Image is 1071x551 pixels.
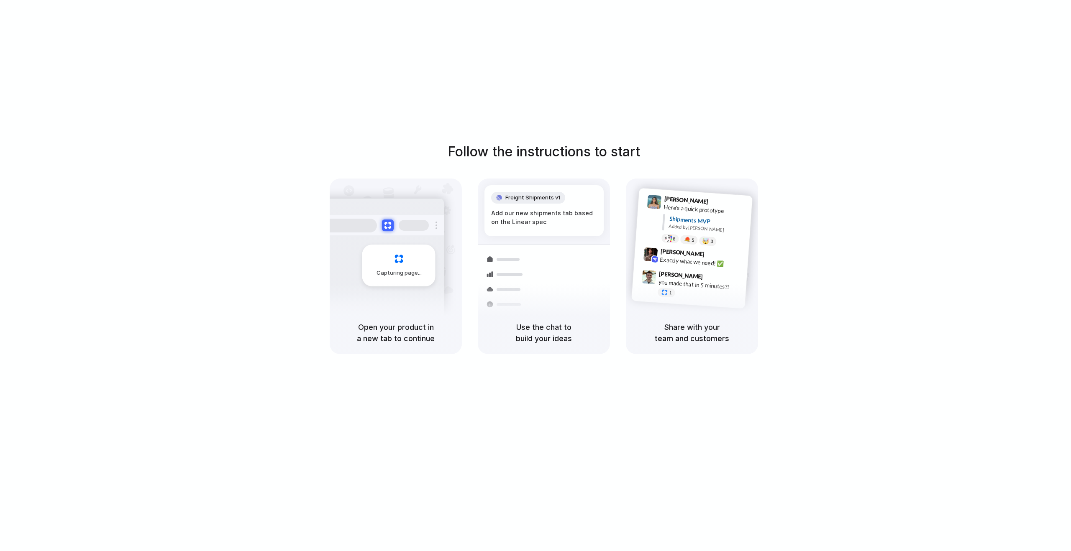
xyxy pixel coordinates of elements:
span: 5 [692,238,694,242]
div: Exactly what we need! ✅ [660,255,743,269]
span: Capturing page [377,269,423,277]
h5: Share with your team and customers [636,321,748,344]
div: Added by [PERSON_NAME] [669,223,746,235]
span: [PERSON_NAME] [664,194,708,206]
div: Add our new shipments tab based on the Linear spec [491,209,597,226]
div: Shipments MVP [669,214,746,228]
span: [PERSON_NAME] [660,247,705,259]
div: 🤯 [702,238,710,244]
span: 9:42 AM [707,250,724,260]
span: [PERSON_NAME] [659,269,703,281]
span: 9:41 AM [711,198,728,208]
span: 1 [669,291,672,295]
span: 9:47 AM [705,273,723,283]
div: you made that in 5 minutes?! [658,278,742,292]
span: 3 [710,239,713,244]
h5: Open your product in a new tab to continue [340,321,452,344]
div: Here's a quick prototype [664,203,747,217]
span: Freight Shipments v1 [505,194,560,202]
span: 8 [673,237,676,241]
h5: Use the chat to build your ideas [488,321,600,344]
h1: Follow the instructions to start [448,142,640,162]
